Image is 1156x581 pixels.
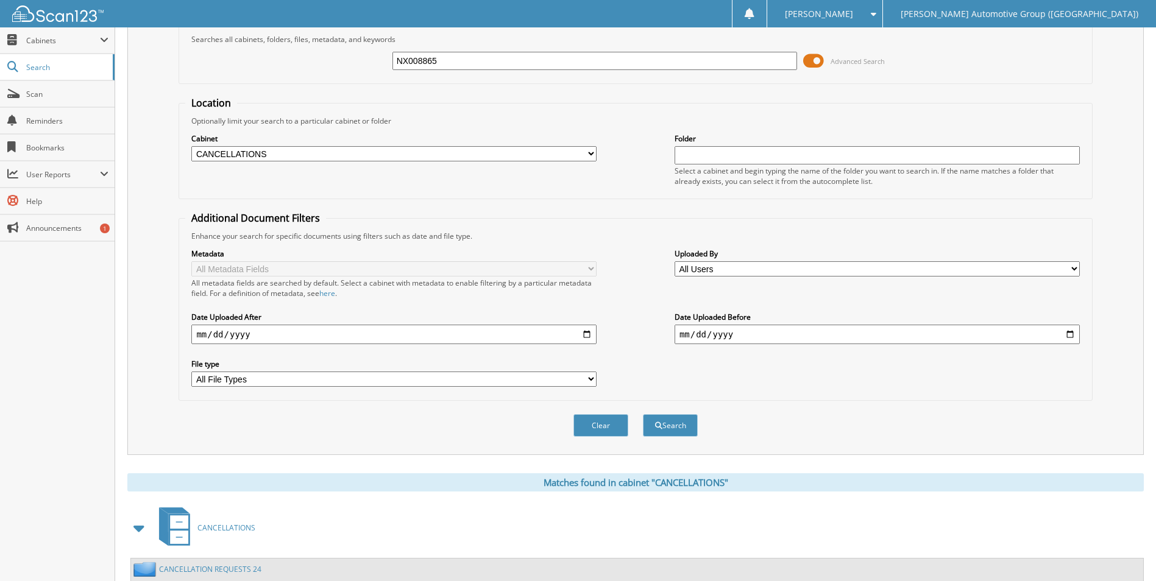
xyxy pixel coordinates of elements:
[26,169,100,180] span: User Reports
[185,96,237,110] legend: Location
[901,10,1138,18] span: [PERSON_NAME] Automotive Group ([GEOGRAPHIC_DATA])
[191,359,597,369] label: File type
[573,414,628,437] button: Clear
[26,89,108,99] span: Scan
[191,325,597,344] input: start
[643,414,698,437] button: Search
[26,223,108,233] span: Announcements
[191,133,597,144] label: Cabinet
[185,231,1085,241] div: Enhance your search for specific documents using filters such as date and file type.
[831,57,885,66] span: Advanced Search
[26,116,108,126] span: Reminders
[197,523,255,533] span: CANCELLATIONS
[26,143,108,153] span: Bookmarks
[675,166,1080,186] div: Select a cabinet and begin typing the name of the folder you want to search in. If the name match...
[26,35,100,46] span: Cabinets
[319,288,335,298] a: here
[675,312,1080,322] label: Date Uploaded Before
[191,312,597,322] label: Date Uploaded After
[185,211,326,225] legend: Additional Document Filters
[675,133,1080,144] label: Folder
[133,562,159,577] img: folder2.png
[185,116,1085,126] div: Optionally limit your search to a particular cabinet or folder
[100,224,110,233] div: 1
[185,34,1085,44] div: Searches all cabinets, folders, files, metadata, and keywords
[159,564,261,574] a: CANCELLATION REQUESTS 24
[26,196,108,206] span: Help
[191,278,597,298] div: All metadata fields are searched by default. Select a cabinet with metadata to enable filtering b...
[127,473,1144,491] div: Matches found in cabinet "CANCELLATIONS"
[675,325,1080,344] input: end
[12,5,104,22] img: scan123-logo-white.svg
[152,504,255,552] a: CANCELLATIONS
[191,248,597,259] label: Metadata
[785,10,853,18] span: [PERSON_NAME]
[675,248,1080,259] label: Uploaded By
[26,62,107,72] span: Search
